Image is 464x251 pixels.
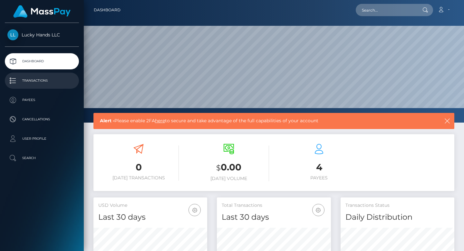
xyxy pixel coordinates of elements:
img: Lucky Hands LLC [7,29,18,40]
h4: Last 30 days [222,212,326,223]
h5: Total Transactions [222,202,326,209]
a: Search [5,150,79,166]
a: User Profile [5,131,79,147]
p: User Profile [7,134,76,144]
p: Search [7,153,76,163]
a: Cancellations [5,111,79,127]
h5: USD Volume [98,202,202,209]
h4: Daily Distribution [345,212,450,223]
h3: 0 [98,161,179,174]
span: Please enable 2FA to secure and take advantage of the full capabilities of your account [100,117,410,124]
small: $ [216,163,221,172]
h6: Payees [279,175,359,181]
h6: [DATE] Volume [188,176,269,181]
p: Cancellations [7,115,76,124]
img: MassPay Logo [13,5,71,18]
h6: [DATE] Transactions [98,175,179,181]
a: Transactions [5,73,79,89]
h3: 0.00 [188,161,269,174]
a: Payees [5,92,79,108]
p: Dashboard [7,56,76,66]
input: Search... [356,4,416,16]
p: Transactions [7,76,76,85]
span: Lucky Hands LLC [5,32,79,38]
a: Dashboard [5,53,79,69]
h4: Last 30 days [98,212,202,223]
h5: Transactions Status [345,202,450,209]
h3: 4 [279,161,359,174]
a: here [155,118,165,124]
a: Dashboard [94,3,121,17]
b: Alert - [100,118,114,124]
p: Payees [7,95,76,105]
